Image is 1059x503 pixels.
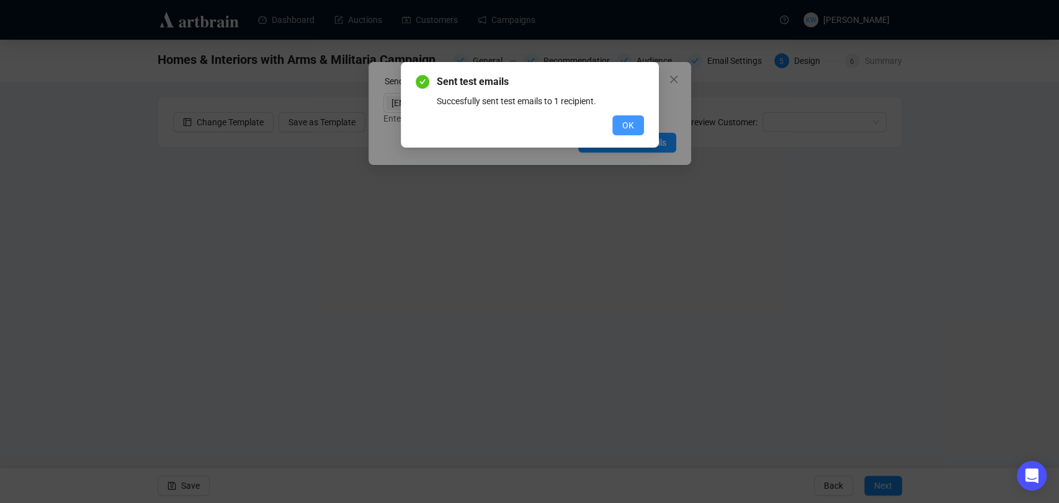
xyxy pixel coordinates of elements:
[622,118,634,132] span: OK
[437,74,644,89] span: Sent test emails
[437,94,644,108] div: Succesfully sent test emails to 1 recipient.
[612,115,644,135] button: OK
[1017,461,1047,491] div: Open Intercom Messenger
[416,75,429,89] span: check-circle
